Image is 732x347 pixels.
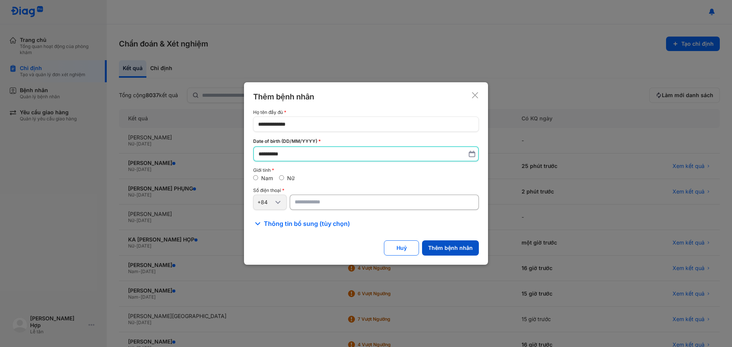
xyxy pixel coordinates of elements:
div: Thêm bệnh nhân [253,91,314,102]
button: Thêm bệnh nhân [422,240,479,256]
div: Số điện thoại [253,188,479,193]
div: Date of birth (DD/MM/YYYY) [253,138,479,145]
label: Nữ [287,175,295,181]
button: Huỷ [384,240,419,256]
div: Họ tên đầy đủ [253,110,479,115]
label: Nam [261,175,273,181]
span: Thông tin bổ sung (tùy chọn) [264,219,350,228]
div: Giới tính [253,168,479,173]
div: +84 [257,199,273,206]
